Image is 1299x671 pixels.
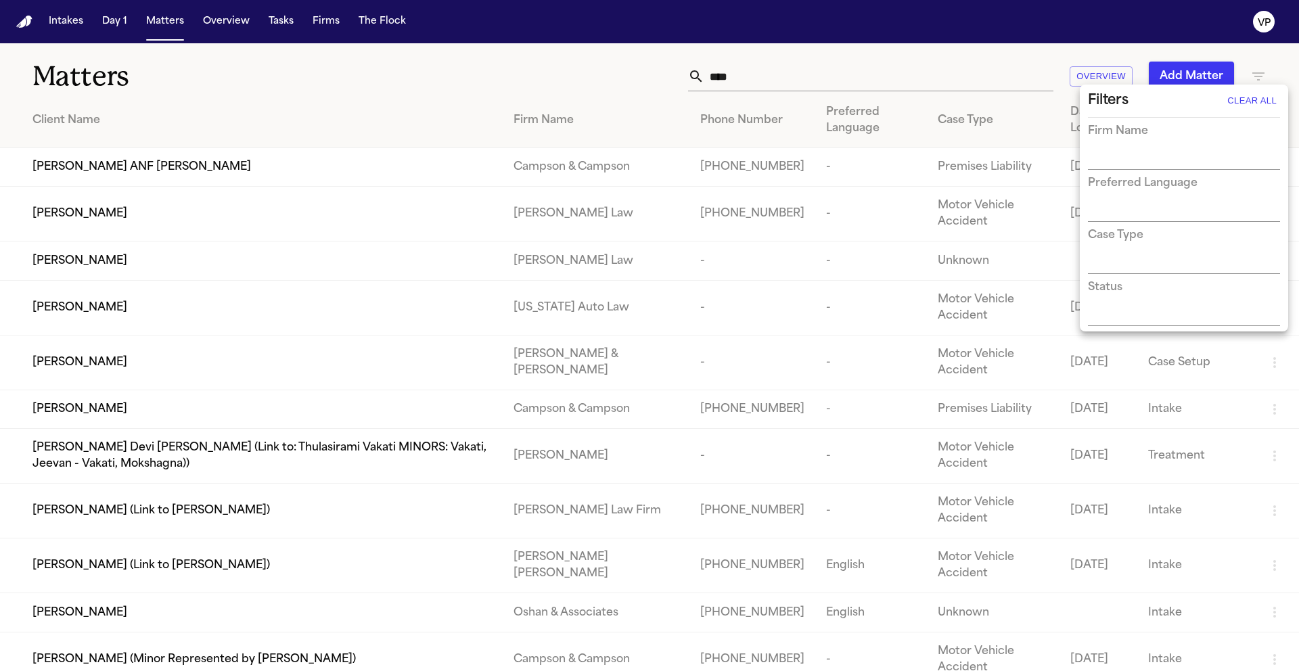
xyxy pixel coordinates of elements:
h3: Status [1088,279,1122,296]
button: Open [1279,315,1281,317]
h3: Firm Name [1088,123,1148,139]
button: Open [1279,158,1281,161]
button: Open [1279,262,1281,265]
button: Open [1279,210,1281,213]
h3: Preferred Language [1088,175,1198,191]
h3: Case Type [1088,227,1143,244]
h2: Filters [1088,90,1129,112]
button: Clear All [1224,90,1280,112]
